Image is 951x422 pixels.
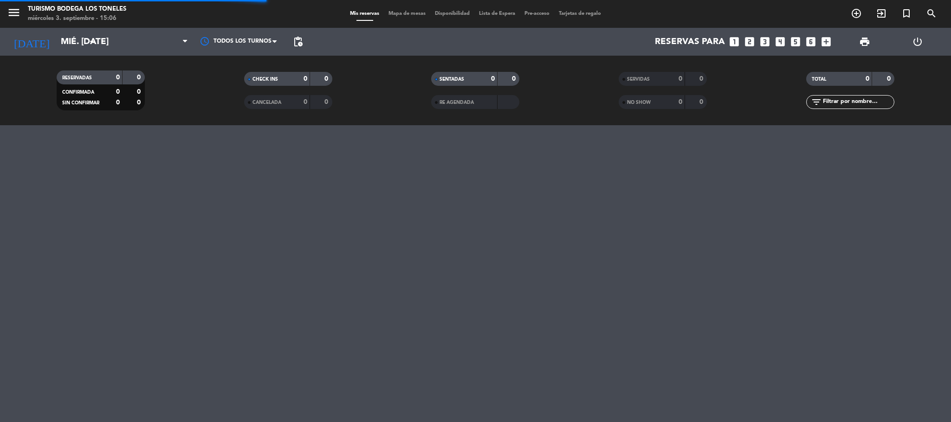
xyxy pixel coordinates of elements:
[851,8,862,19] i: add_circle_outline
[699,99,705,105] strong: 0
[887,76,893,82] strong: 0
[805,36,817,48] i: looks_6
[627,100,651,105] span: NO SHOW
[926,8,937,19] i: search
[901,8,912,19] i: turned_in_not
[820,36,832,48] i: add_box
[430,11,474,16] span: Disponibilidad
[116,99,120,106] strong: 0
[811,96,822,108] i: filter_list
[116,89,120,95] strong: 0
[62,90,94,95] span: CONFIRMADA
[7,6,21,19] i: menu
[520,11,554,16] span: Pre-acceso
[512,76,518,82] strong: 0
[655,37,725,47] span: Reservas para
[554,11,606,16] span: Tarjetas de regalo
[137,89,142,95] strong: 0
[744,36,756,48] i: looks_two
[866,76,869,82] strong: 0
[304,76,307,82] strong: 0
[324,99,330,105] strong: 0
[137,99,142,106] strong: 0
[137,74,142,81] strong: 0
[324,76,330,82] strong: 0
[812,77,826,82] span: TOTAL
[62,101,99,105] span: SIN CONFIRMAR
[728,36,740,48] i: looks_one
[876,8,887,19] i: exit_to_app
[28,14,126,23] div: miércoles 3. septiembre - 15:06
[759,36,771,48] i: looks_3
[7,6,21,23] button: menu
[440,100,474,105] span: RE AGENDADA
[7,32,56,52] i: [DATE]
[491,76,495,82] strong: 0
[252,100,281,105] span: CANCELADA
[699,76,705,82] strong: 0
[912,36,923,47] i: power_settings_new
[62,76,92,80] span: RESERVADAS
[28,5,126,14] div: Turismo Bodega Los Toneles
[789,36,802,48] i: looks_5
[859,36,870,47] span: print
[774,36,786,48] i: looks_4
[679,76,682,82] strong: 0
[86,36,97,47] i: arrow_drop_down
[384,11,430,16] span: Mapa de mesas
[627,77,650,82] span: SERVIDAS
[252,77,278,82] span: CHECK INS
[292,36,304,47] span: pending_actions
[116,74,120,81] strong: 0
[345,11,384,16] span: Mis reservas
[679,99,682,105] strong: 0
[474,11,520,16] span: Lista de Espera
[440,77,464,82] span: SENTADAS
[822,97,894,107] input: Filtrar por nombre...
[304,99,307,105] strong: 0
[891,28,944,56] div: LOG OUT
